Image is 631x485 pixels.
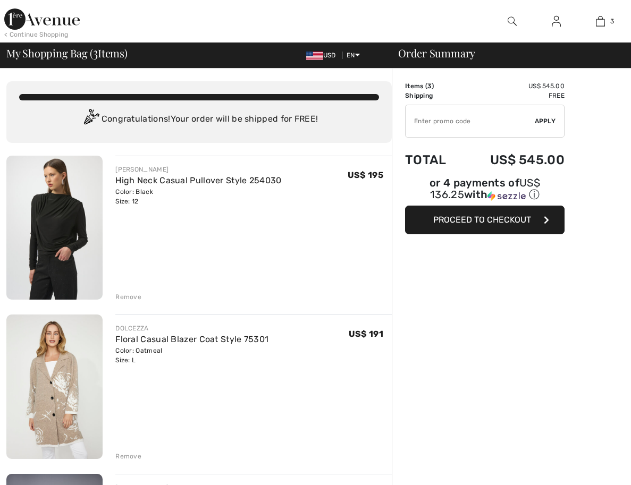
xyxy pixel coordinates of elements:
span: Proceed to Checkout [433,215,531,225]
td: Items ( ) [405,81,462,91]
div: DOLCEZZA [115,324,268,333]
img: US Dollar [306,52,323,60]
img: Congratulation2.svg [80,109,102,130]
img: search the website [508,15,517,28]
span: EN [347,52,360,59]
div: or 4 payments ofUS$ 136.25withSezzle Click to learn more about Sezzle [405,178,565,206]
img: My Info [552,15,561,28]
span: US$ 195 [348,170,383,180]
a: High Neck Casual Pullover Style 254030 [115,175,281,185]
td: Shipping [405,91,462,100]
div: Remove [115,292,141,302]
span: US$ 191 [349,329,383,339]
img: Floral Casual Blazer Coat Style 75301 [6,314,103,459]
td: Free [462,91,565,100]
a: Sign In [543,15,569,28]
a: 3 [579,15,622,28]
td: US$ 545.00 [462,142,565,178]
span: USD [306,52,340,59]
img: 1ère Avenue [4,8,80,30]
span: 3 [93,45,98,59]
div: Congratulations! Your order will be shipped for FREE! [19,109,379,130]
img: Sezzle [487,191,526,201]
div: Color: Black Size: 12 [115,187,281,206]
td: US$ 545.00 [462,81,565,91]
div: or 4 payments of with [405,178,565,202]
span: US$ 136.25 [430,176,540,201]
span: Apply [535,116,556,126]
span: 3 [610,16,614,26]
td: Total [405,142,462,178]
span: My Shopping Bag ( Items) [6,48,128,58]
div: Order Summary [385,48,625,58]
a: Floral Casual Blazer Coat Style 75301 [115,334,268,344]
span: 3 [427,82,432,90]
button: Proceed to Checkout [405,206,565,234]
div: < Continue Shopping [4,30,69,39]
img: High Neck Casual Pullover Style 254030 [6,156,103,300]
img: My Bag [596,15,605,28]
div: [PERSON_NAME] [115,165,281,174]
div: Remove [115,452,141,461]
div: Color: Oatmeal Size: L [115,346,268,365]
input: Promo code [406,105,535,137]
